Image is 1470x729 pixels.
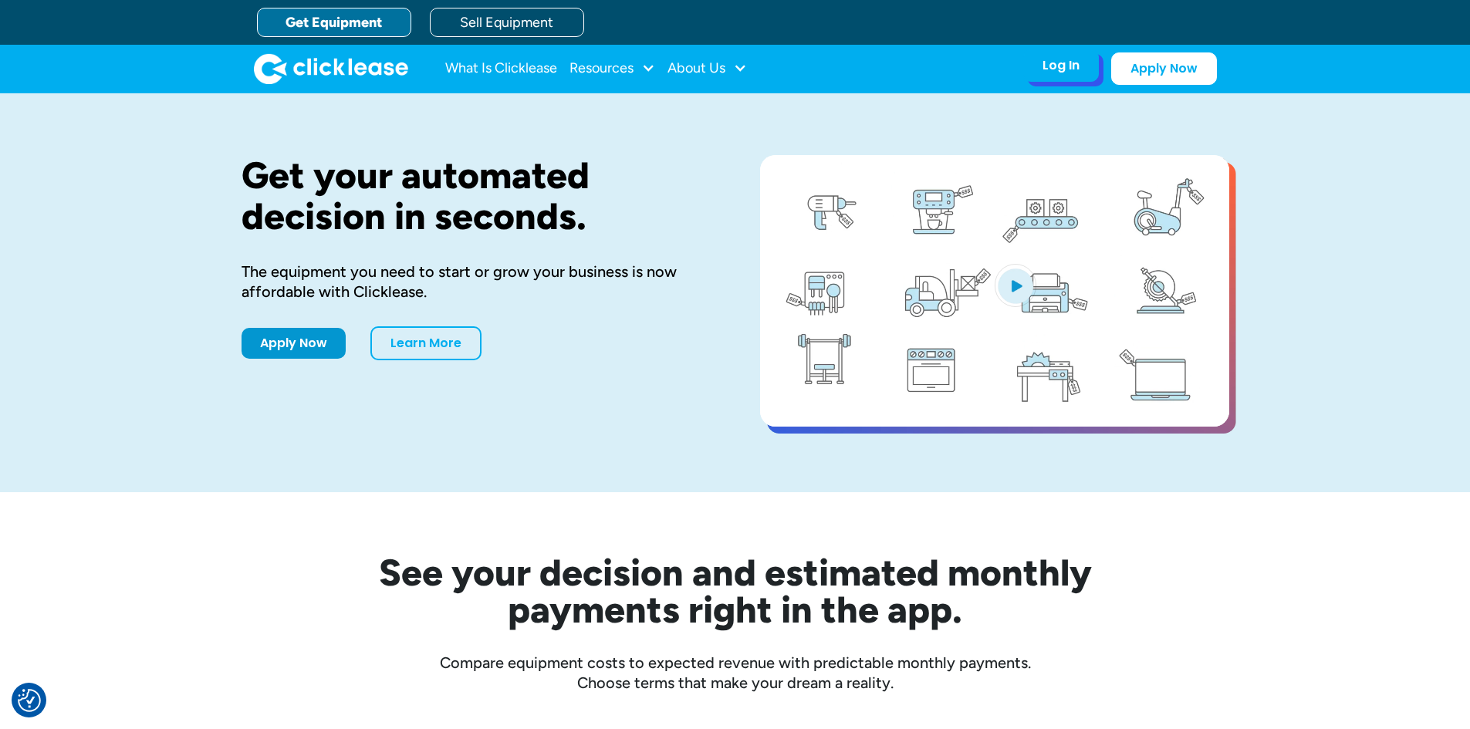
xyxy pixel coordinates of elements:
[445,53,557,84] a: What Is Clicklease
[18,689,41,712] button: Consent Preferences
[242,653,1229,693] div: Compare equipment costs to expected revenue with predictable monthly payments. Choose terms that ...
[1043,58,1080,73] div: Log In
[18,689,41,712] img: Revisit consent button
[430,8,584,37] a: Sell Equipment
[242,328,346,359] a: Apply Now
[242,262,711,302] div: The equipment you need to start or grow your business is now affordable with Clicklease.
[303,554,1168,628] h2: See your decision and estimated monthly payments right in the app.
[370,326,482,360] a: Learn More
[257,8,411,37] a: Get Equipment
[254,53,408,84] img: Clicklease logo
[760,155,1229,427] a: open lightbox
[995,264,1036,307] img: Blue play button logo on a light blue circular background
[667,53,747,84] div: About Us
[254,53,408,84] a: home
[1111,52,1217,85] a: Apply Now
[569,53,655,84] div: Resources
[242,155,711,237] h1: Get your automated decision in seconds.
